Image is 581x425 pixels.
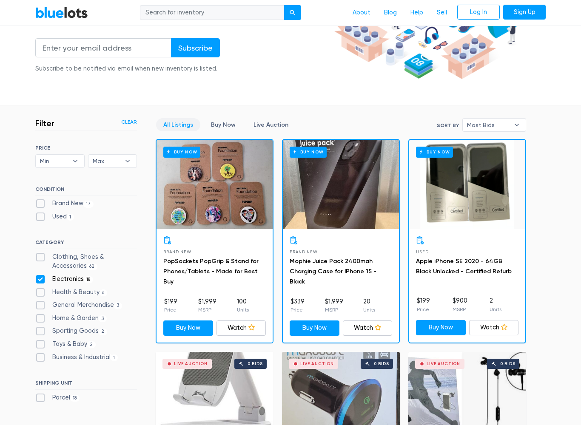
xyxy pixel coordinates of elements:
label: Clothing, Shoes & Accessories [35,252,137,271]
span: 18 [84,276,93,283]
a: Sell [430,5,454,21]
label: Electronics [35,275,93,284]
li: 100 [237,297,249,314]
li: 2 [490,296,501,313]
a: Watch [216,320,266,336]
a: Buy Now [163,320,213,336]
span: Brand New [163,249,191,254]
a: Watch [469,320,519,335]
label: Health & Beauty [35,288,107,297]
span: 6 [100,289,107,296]
span: 3 [99,315,107,322]
a: Sign Up [503,5,546,20]
label: Brand New [35,199,94,208]
div: 0 bids [248,362,263,366]
span: Brand New [290,249,317,254]
span: 17 [83,201,94,207]
p: MSRP [325,306,343,314]
li: $339 [290,297,305,314]
p: Units [490,306,501,313]
a: Apple iPhone SE 2020 - 64GB Black Unlocked - Certified Refurb [416,258,512,275]
p: Price [417,306,430,313]
div: Live Auction [427,362,460,366]
li: $199 [417,296,430,313]
h6: CONDITION [35,186,137,195]
span: 1 [67,214,74,221]
p: Price [164,306,177,314]
h6: Buy Now [416,147,453,157]
p: Units [363,306,375,314]
p: Units [237,306,249,314]
a: Buy Now [409,140,525,229]
input: Search for inventory [140,5,285,20]
label: Home & Garden [35,314,107,323]
label: General Merchandise [35,300,122,310]
label: Business & Industrial [35,353,118,362]
input: Subscribe [171,38,220,57]
a: Buy Now [290,320,339,336]
div: 0 bids [500,362,515,366]
h6: SHIPPING UNIT [35,380,137,389]
label: Sort By [437,122,459,129]
a: Help [404,5,430,21]
p: Price [290,306,305,314]
a: All Listings [156,118,200,131]
span: 62 [87,263,97,270]
li: 20 [363,297,375,314]
a: Blog [377,5,404,21]
label: Toys & Baby [35,340,96,349]
li: $1,999 [198,297,216,314]
a: BlueLots [35,6,88,19]
a: Clear [121,118,137,126]
a: Watch [343,320,393,336]
span: Used [416,249,428,254]
span: 18 [70,395,80,402]
h6: PRICE [35,145,137,151]
input: Enter your email address [35,38,171,57]
div: Subscribe to be notified via email when new inventory is listed. [35,64,220,74]
span: 2 [99,329,107,335]
p: MSRP [198,306,216,314]
label: Sporting Goods [35,326,107,336]
div: Live Auction [174,362,208,366]
a: Live Auction [246,118,296,131]
a: Log In [457,5,500,20]
a: Mophie Juice Pack 2400mah Charging Case for IPhone 15 - Black [290,258,376,285]
span: 3 [114,302,122,309]
div: Live Auction [300,362,334,366]
h6: Buy Now [163,147,200,157]
label: Used [35,212,74,221]
h6: CATEGORY [35,239,137,249]
a: Buy Now [204,118,243,131]
a: Buy Now [416,320,466,335]
li: $1,999 [325,297,343,314]
span: 1 [111,354,118,361]
label: Parcel [35,393,80,402]
h6: Buy Now [290,147,327,157]
p: MSRP [453,306,467,313]
a: PopSockets PopGrip & Stand for Phones/Tablets - Made for Best Buy [163,258,259,285]
li: $900 [453,296,467,313]
div: 0 bids [374,362,389,366]
a: Buy Now [283,140,399,229]
h3: Filter [35,118,54,128]
span: 2 [87,341,96,348]
li: $199 [164,297,177,314]
a: About [346,5,377,21]
a: Buy Now [157,140,273,229]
